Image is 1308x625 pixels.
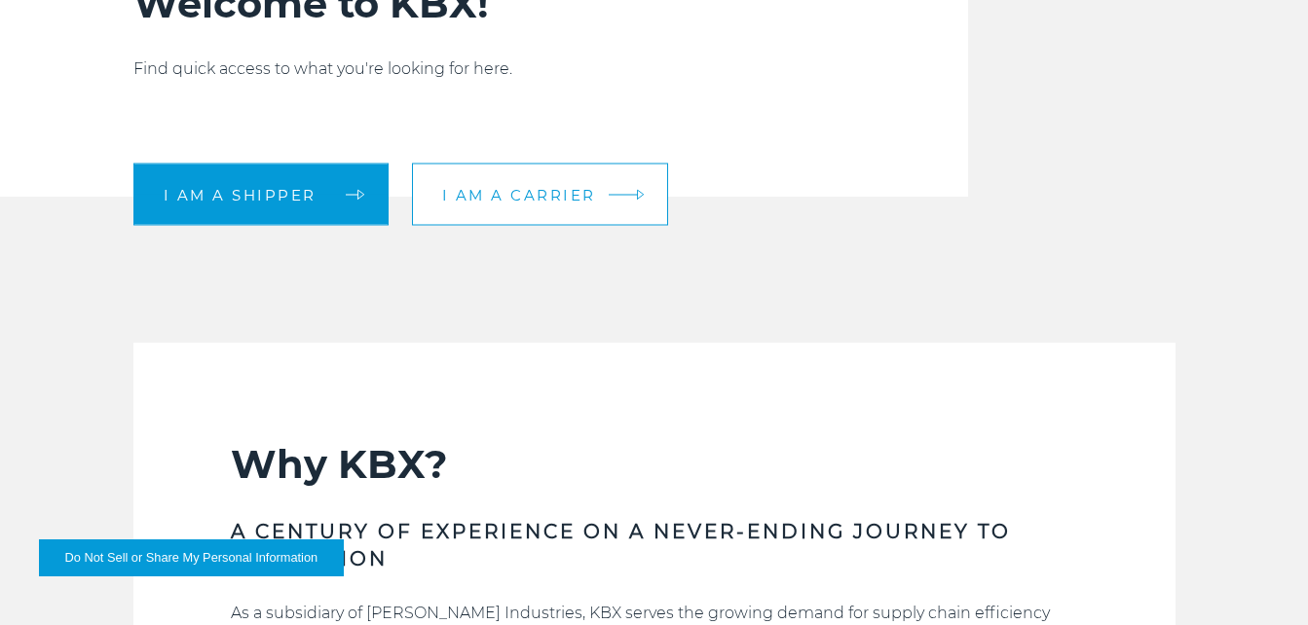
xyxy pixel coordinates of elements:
[231,440,1078,489] h2: Why KBX?
[164,187,317,202] span: I am a shipper
[412,164,668,226] a: I am a carrier arrow arrow
[133,57,840,81] p: Find quick access to what you're looking for here.
[133,164,389,226] a: I am a shipper arrow arrow
[442,187,596,202] span: I am a carrier
[231,518,1078,572] h3: A CENTURY OF EXPERIENCE ON A NEVER-ENDING JOURNEY TO INNOVATION
[636,190,644,201] img: arrow
[39,539,344,576] button: Do Not Sell or Share My Personal Information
